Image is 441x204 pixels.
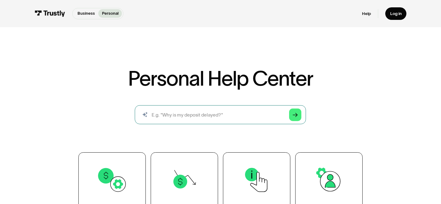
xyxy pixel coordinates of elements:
div: Log in [390,11,402,17]
a: Log in [385,7,406,20]
img: Trustly Logo [35,10,65,17]
p: Personal [102,10,119,17]
a: Help [362,11,371,17]
p: Business [77,10,95,17]
a: Business [74,9,98,18]
a: Personal [98,9,122,18]
form: Search [135,105,306,124]
h1: Personal Help Center [128,68,313,89]
input: search [135,105,306,124]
